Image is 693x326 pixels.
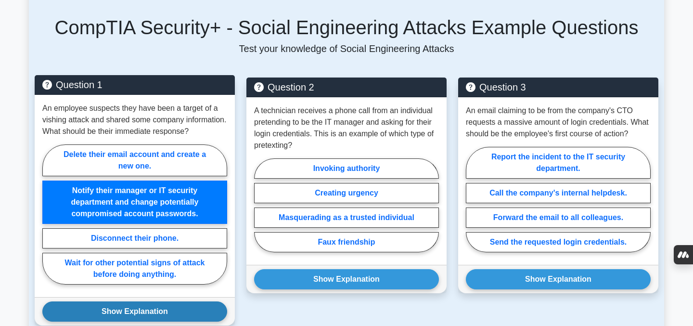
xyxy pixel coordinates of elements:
h5: Question 2 [254,81,439,93]
label: Wait for other potential signs of attack before doing anything. [42,253,227,285]
h5: Question 3 [466,81,651,93]
p: Test your knowledge of Social Engineering Attacks [35,43,658,54]
label: Call the company's internal helpdesk. [466,183,651,203]
p: An employee suspects they have been a target of a vishing attack and shared some company informat... [42,103,227,137]
label: Report the incident to the IT security department. [466,147,651,179]
button: Show Explanation [254,269,439,289]
label: Disconnect their phone. [42,228,227,248]
label: Send the requested login credentials. [466,232,651,252]
label: Notify their manager or IT security department and change potentially compromised account passwords. [42,181,227,224]
h5: CompTIA Security+ - Social Engineering Attacks Example Questions [35,16,658,39]
label: Delete their email account and create a new one. [42,144,227,176]
h5: Question 1 [42,79,227,91]
label: Forward the email to all colleagues. [466,208,651,228]
p: A technician receives a phone call from an individual pretending to be the IT manager and asking ... [254,105,439,151]
label: Faux friendship [254,232,439,252]
button: Show Explanation [466,269,651,289]
button: Show Explanation [42,301,227,322]
label: Creating urgency [254,183,439,203]
p: An email claiming to be from the company's CTO requests a massive amount of login credentials. Wh... [466,105,651,140]
label: Invoking authority [254,158,439,179]
label: Masquerading as a trusted individual [254,208,439,228]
